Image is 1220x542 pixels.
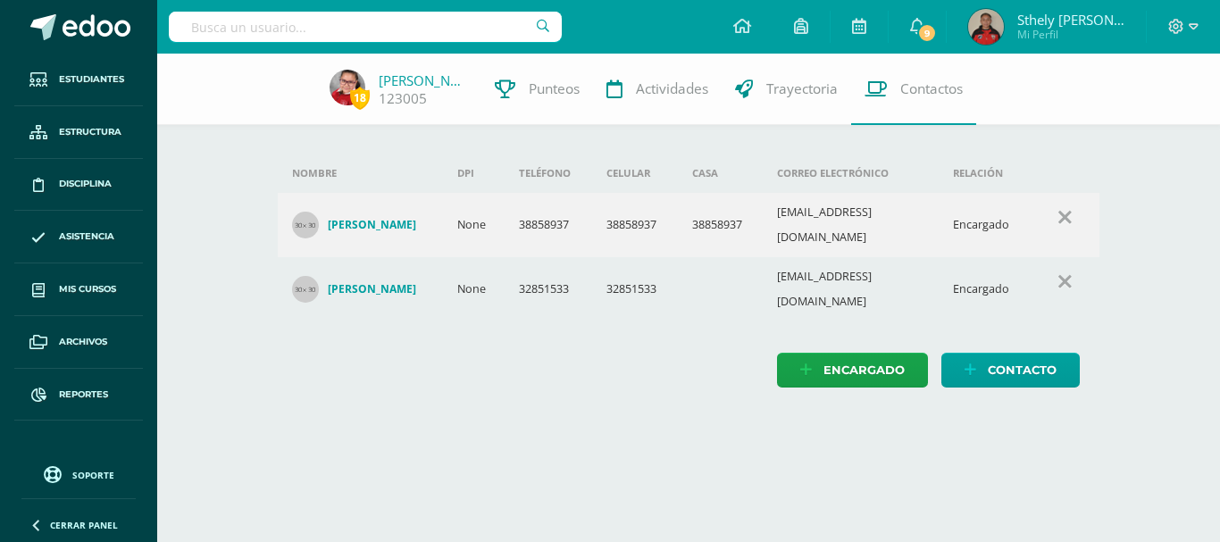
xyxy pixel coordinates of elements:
[505,154,592,193] th: Teléfono
[14,159,143,212] a: Disciplina
[14,106,143,159] a: Estructura
[14,263,143,316] a: Mis cursos
[292,276,430,303] a: [PERSON_NAME]
[763,193,939,257] td: [EMAIL_ADDRESS][DOMAIN_NAME]
[529,79,580,98] span: Punteos
[328,218,416,232] h4: [PERSON_NAME]
[379,71,468,89] a: [PERSON_NAME]
[636,79,708,98] span: Actividades
[59,282,116,296] span: Mis cursos
[59,125,121,139] span: Estructura
[777,353,928,388] a: Encargado
[21,462,136,486] a: Soporte
[851,54,976,125] a: Contactos
[917,23,937,43] span: 9
[481,54,593,125] a: Punteos
[379,89,427,108] a: 123005
[939,154,1031,193] th: Relación
[939,257,1031,321] td: Encargado
[941,353,1080,388] a: Contacto
[968,9,1004,45] img: 0c77af3d8e42b6d5cc46a24551f1b2ed.png
[678,154,763,193] th: Casa
[593,54,722,125] a: Actividades
[350,87,370,109] span: 18
[1017,11,1124,29] span: Sthely [PERSON_NAME]
[592,154,677,193] th: Celular
[330,70,365,105] img: 0f11d6cd146e55467e4daa9b9641e585.png
[292,212,430,238] a: [PERSON_NAME]
[443,154,505,193] th: DPI
[900,79,963,98] span: Contactos
[722,54,851,125] a: Trayectoria
[14,211,143,263] a: Asistencia
[292,212,319,238] img: 30x30
[14,316,143,369] a: Archivos
[443,193,505,257] td: None
[59,72,124,87] span: Estudiantes
[1017,27,1124,42] span: Mi Perfil
[292,276,319,303] img: 30x30
[59,177,112,191] span: Disciplina
[169,12,562,42] input: Busca un usuario...
[766,79,838,98] span: Trayectoria
[592,193,677,257] td: 38858937
[763,257,939,321] td: [EMAIL_ADDRESS][DOMAIN_NAME]
[988,354,1057,387] span: Contacto
[14,54,143,106] a: Estudiantes
[59,229,114,244] span: Asistencia
[592,257,677,321] td: 32851533
[678,193,763,257] td: 38858937
[72,469,114,481] span: Soporte
[278,154,444,193] th: Nombre
[939,193,1031,257] td: Encargado
[59,388,108,402] span: Reportes
[763,154,939,193] th: Correo electrónico
[59,335,107,349] span: Archivos
[443,257,505,321] td: None
[505,257,592,321] td: 32851533
[14,369,143,421] a: Reportes
[823,354,905,387] span: Encargado
[50,519,118,531] span: Cerrar panel
[328,282,416,296] h4: [PERSON_NAME]
[505,193,592,257] td: 38858937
